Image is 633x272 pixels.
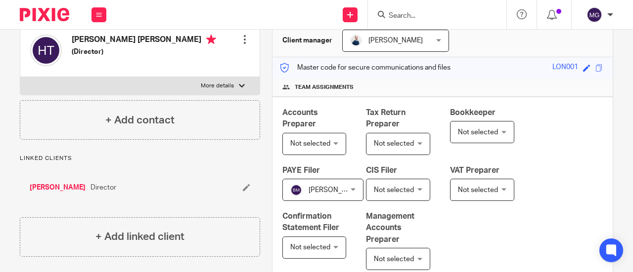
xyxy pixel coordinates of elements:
span: Bookkeeper [450,109,496,117]
p: Master code for secure communications and files [280,63,451,73]
img: svg%3E [290,184,302,196]
a: [PERSON_NAME] [30,183,86,193]
span: Accounts Preparer [282,109,318,128]
span: Not selected [290,244,330,251]
h3: Client manager [282,36,332,45]
span: PAYE Filer [282,166,320,174]
span: [PERSON_NAME] [309,187,363,194]
span: Not selected [374,187,414,194]
span: Tax Return Preparer [366,109,406,128]
h4: + Add linked client [95,229,184,244]
span: Not selected [374,140,414,147]
h5: (Director) [72,47,216,57]
h4: [PERSON_NAME] [PERSON_NAME] [72,35,216,47]
span: Management Accounts Preparer [366,212,414,243]
span: Confirmation Statement Filer [282,212,339,232]
span: VAT Preparer [450,166,499,174]
h4: + Add contact [105,113,175,128]
img: svg%3E [30,35,62,66]
span: [PERSON_NAME] [368,37,423,44]
span: Not selected [458,129,498,136]
div: LON001 [552,62,578,74]
span: Team assignments [295,83,354,91]
span: Not selected [458,187,498,194]
input: Search [388,12,477,21]
img: svg%3E [587,7,602,23]
i: Primary [206,35,216,44]
p: Linked clients [20,155,260,162]
span: CIS Filer [366,166,397,174]
span: Director [90,183,116,193]
p: More details [201,82,234,90]
span: Not selected [374,256,414,263]
span: Not selected [290,140,330,147]
img: MC_T&CO-3.jpg [350,35,362,46]
img: Pixie [20,8,69,21]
